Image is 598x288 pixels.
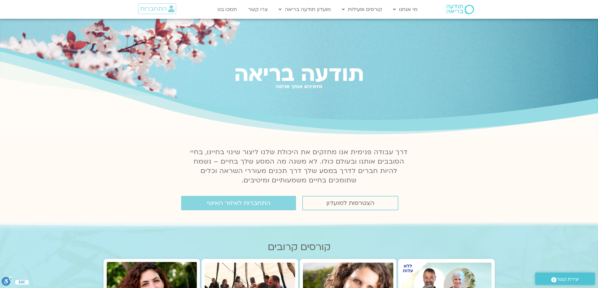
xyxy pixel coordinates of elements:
a: התחברות לאיזור האישי [181,196,296,210]
p: דרך עבודה פנימית אנו מחזקים את היכולת שלנו ליצור שינוי בחיינו, בחיי הסובבים אותנו ובעולם כולו. לא... [187,148,412,185]
span: הצטרפות למועדון [326,200,374,207]
a: הצטרפות למועדון [302,196,398,210]
span: יצירת קשר [557,275,579,284]
a: התחברות [138,3,176,14]
a: צרו קשר [245,3,271,15]
h2: קורסים קרובים [104,242,495,253]
a: מועדון תודעה בריאה [276,3,334,15]
a: יצירת קשר [535,273,595,285]
a: תמכו בנו [214,3,240,15]
img: תודעה בריאה [446,5,474,14]
a: מי אנחנו [390,3,421,15]
span: התחברות [140,5,167,12]
a: קורסים ופעילות [339,3,385,15]
span: התחברות לאיזור האישי [207,200,270,207]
